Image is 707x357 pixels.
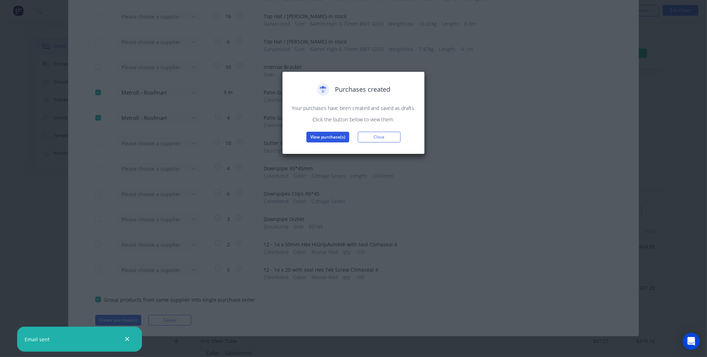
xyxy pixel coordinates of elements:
[290,116,417,123] p: Click the button below to view them.
[25,336,50,343] div: Email sent
[683,333,700,350] div: Open Intercom Messenger
[335,85,390,94] span: Purchases created
[290,104,417,112] p: Your purchases have been created and saved as drafts.
[306,132,349,142] button: View purchase(s)
[358,132,401,142] button: Close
